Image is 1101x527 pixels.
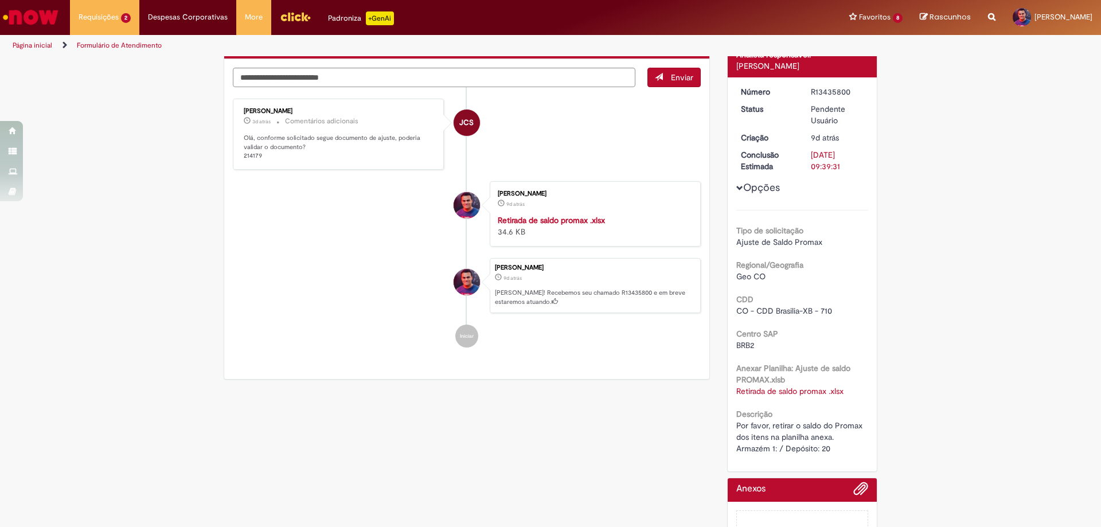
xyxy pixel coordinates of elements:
b: Descrição [736,409,772,419]
span: Enviar [671,72,693,83]
button: Enviar [647,68,701,87]
span: 2 [121,13,131,23]
a: Download de Retirada de saldo promax .xlsx [736,386,844,396]
b: Anexar Planilha: Ajuste de saldo PROMAX.xlsb [736,363,850,385]
small: Comentários adicionais [285,116,358,126]
span: 9d atrás [506,201,525,208]
span: Rascunhos [930,11,971,22]
div: 21/08/2025 11:39:27 [811,132,864,143]
img: click_logo_yellow_360x200.png [280,8,311,25]
dt: Conclusão Estimada [732,149,803,172]
time: 21/08/2025 11:39:03 [506,201,525,208]
b: CDD [736,294,753,305]
span: [PERSON_NAME] [1034,12,1092,22]
h2: Anexos [736,484,766,494]
li: Samuel De Sousa [233,258,701,313]
div: 34.6 KB [498,214,689,237]
a: Retirada de saldo promax .xlsx [498,215,605,225]
div: Pendente Usuário [811,103,864,126]
div: Samuel De Sousa [454,269,480,295]
span: 9d atrás [811,132,839,143]
b: Regional/Geografia [736,260,803,270]
span: JCS [459,109,474,136]
div: [PERSON_NAME] [736,60,869,72]
button: Adicionar anexos [853,481,868,502]
span: Por favor, retirar o saldo do Promax dos itens na planilha anexa. Armazém 1: / Depósito: 20 [736,420,865,454]
dt: Criação [732,132,803,143]
ul: Trilhas de página [9,35,725,56]
img: ServiceNow [1,6,60,29]
b: Tipo de solicitação [736,225,803,236]
div: [PERSON_NAME] [244,108,435,115]
p: +GenAi [366,11,394,25]
ul: Histórico de tíquete [233,87,701,359]
span: 9d atrás [503,275,522,282]
span: Despesas Corporativas [148,11,228,23]
a: Página inicial [13,41,52,50]
p: [PERSON_NAME]! Recebemos seu chamado R13435800 e em breve estaremos atuando. [495,288,694,306]
span: CO - CDD Brasilia-XB - 710 [736,306,832,316]
div: R13435800 [811,86,864,97]
div: [PERSON_NAME] [495,264,694,271]
div: [PERSON_NAME] [498,190,689,197]
div: Samuel De Sousa [454,192,480,218]
time: 21/08/2025 11:39:27 [811,132,839,143]
time: 21/08/2025 11:39:27 [503,275,522,282]
time: 26/08/2025 12:42:28 [252,118,271,125]
span: 3d atrás [252,118,271,125]
span: Ajuste de Saldo Promax [736,237,822,247]
span: BRB2 [736,340,754,350]
dt: Status [732,103,803,115]
span: Favoritos [859,11,891,23]
div: [DATE] 09:39:31 [811,149,864,172]
a: Rascunhos [920,12,971,23]
div: Joao Carlos Simoes [454,110,480,136]
p: Olá, conforme solicitado segue documento de ajuste, poderia validar o documento? 214179 [244,134,435,161]
span: More [245,11,263,23]
a: Formulário de Atendimento [77,41,162,50]
span: Requisições [79,11,119,23]
span: 8 [893,13,903,23]
dt: Número [732,86,803,97]
div: Padroniza [328,11,394,25]
textarea: Digite sua mensagem aqui... [233,68,635,87]
span: Geo CO [736,271,766,282]
b: Centro SAP [736,329,778,339]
